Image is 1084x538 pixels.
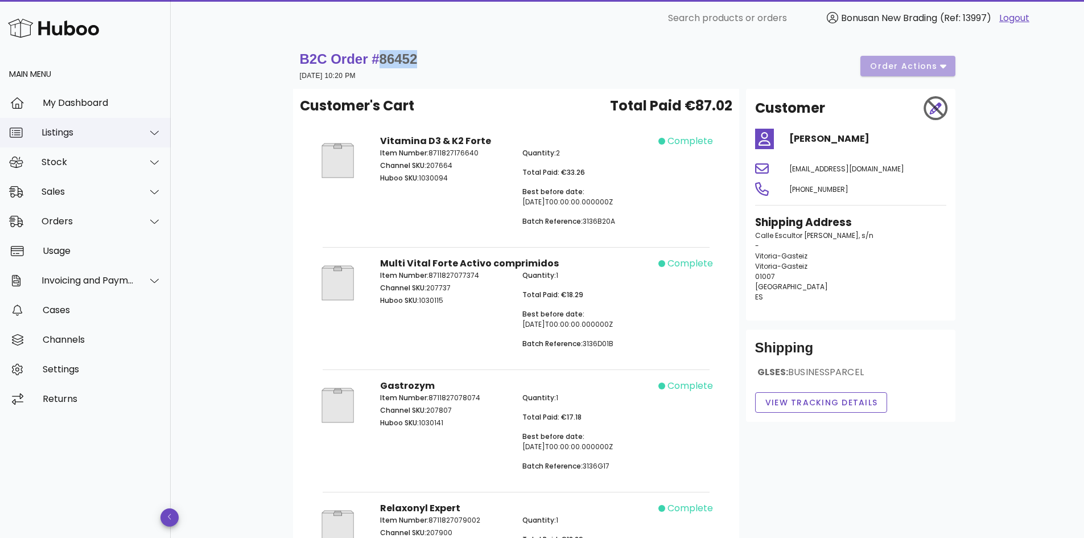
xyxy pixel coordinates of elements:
[380,515,509,525] p: 8711827079002
[380,270,509,281] p: 8711827077374
[380,257,559,270] strong: Multi Vital Forte Activo comprimidos
[522,187,652,207] p: [DATE]T00:00:00.000000Z
[788,365,864,379] span: BUSINESSPARCEL
[42,275,134,286] div: Invoicing and Payments
[300,51,418,67] strong: B2C Order #
[667,379,713,393] span: complete
[522,515,556,525] span: Quantity:
[522,461,583,471] span: Batch Reference:
[522,339,583,348] span: Batch Reference:
[380,393,428,403] span: Item Number:
[380,418,509,428] p: 1030141
[380,515,428,525] span: Item Number:
[755,292,763,302] span: ES
[522,216,583,226] span: Batch Reference:
[380,393,509,403] p: 8711827078074
[42,186,134,197] div: Sales
[380,405,509,416] p: 207807
[755,231,873,240] span: Calle Escultor [PERSON_NAME], s/n
[380,148,509,158] p: 8711827176640
[755,282,828,291] span: [GEOGRAPHIC_DATA]
[522,216,652,227] p: 3136B20A
[380,283,426,293] span: Channel SKU:
[380,502,460,515] strong: Relaxonyl Expert
[765,397,878,409] span: View Tracking details
[43,305,162,315] div: Cases
[309,379,366,432] img: Product Image
[380,148,428,158] span: Item Number:
[755,215,946,231] h3: Shipping Address
[43,393,162,404] div: Returns
[841,11,937,24] span: Bonusan New Brading
[522,432,584,441] span: Best before date:
[522,412,582,422] span: Total Paid: €17.18
[755,272,775,281] span: 01007
[610,96,732,116] span: Total Paid €87.02
[380,134,491,147] strong: Vitamina D3 & K2 Forte
[789,132,946,146] h4: [PERSON_NAME]
[522,432,652,452] p: [DATE]T00:00:00.000000Z
[522,290,583,299] span: Total Paid: €18.29
[380,161,426,170] span: Channel SKU:
[522,339,652,349] p: 3136D01B
[380,405,426,415] span: Channel SKU:
[380,173,419,183] span: Huboo SKU:
[522,187,584,196] span: Best before date:
[42,157,134,167] div: Stock
[309,134,366,187] img: Product Image
[522,393,556,403] span: Quantity:
[380,528,426,537] span: Channel SKU:
[522,270,556,280] span: Quantity:
[380,161,509,171] p: 207664
[380,51,418,67] span: 86452
[755,251,807,261] span: Vitoria-Gasteiz
[300,72,356,80] small: [DATE] 10:20 PM
[522,167,585,177] span: Total Paid: €33.26
[522,148,556,158] span: Quantity:
[755,261,807,271] span: Vitoria-Gasteiz
[380,379,435,392] strong: Gastrozym
[8,16,99,40] img: Huboo Logo
[380,418,419,428] span: Huboo SKU:
[42,127,134,138] div: Listings
[43,97,162,108] div: My Dashboard
[789,184,848,194] span: [PHONE_NUMBER]
[789,164,904,174] span: [EMAIL_ADDRESS][DOMAIN_NAME]
[755,339,946,366] div: Shipping
[522,270,652,281] p: 1
[522,309,652,330] p: [DATE]T00:00:00.000000Z
[309,257,366,309] img: Product Image
[42,216,134,227] div: Orders
[43,364,162,375] div: Settings
[43,245,162,256] div: Usage
[380,173,509,183] p: 1030094
[999,11,1029,25] a: Logout
[522,309,584,319] span: Best before date:
[755,241,759,250] span: -
[522,461,652,471] p: 3136G17
[43,334,162,345] div: Channels
[522,393,652,403] p: 1
[667,257,713,270] span: complete
[380,528,509,538] p: 207900
[755,366,946,388] div: GLSES:
[667,134,713,148] span: complete
[522,148,652,158] p: 2
[940,11,991,24] span: (Ref: 13997)
[667,502,713,515] span: complete
[522,515,652,525] p: 1
[380,295,419,305] span: Huboo SKU:
[755,98,825,118] h2: Customer
[300,96,414,116] span: Customer's Cart
[755,392,888,413] button: View Tracking details
[380,283,509,293] p: 207737
[380,295,509,306] p: 1030115
[380,270,428,280] span: Item Number:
